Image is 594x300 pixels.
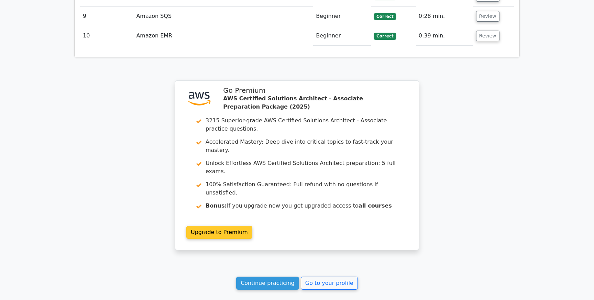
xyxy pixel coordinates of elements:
button: Review [476,31,499,41]
td: 9 [80,7,133,26]
td: Beginner [313,7,371,26]
td: Amazon SQS [133,7,313,26]
a: Continue practicing [236,277,299,290]
button: Review [476,11,499,22]
td: 0:28 min. [416,7,473,26]
td: 0:39 min. [416,26,473,46]
span: Correct [374,13,396,20]
td: 10 [80,26,133,46]
td: Amazon EMR [133,26,313,46]
td: Beginner [313,26,371,46]
a: Upgrade to Premium [186,226,252,239]
span: Correct [374,33,396,40]
a: Go to your profile [301,277,358,290]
